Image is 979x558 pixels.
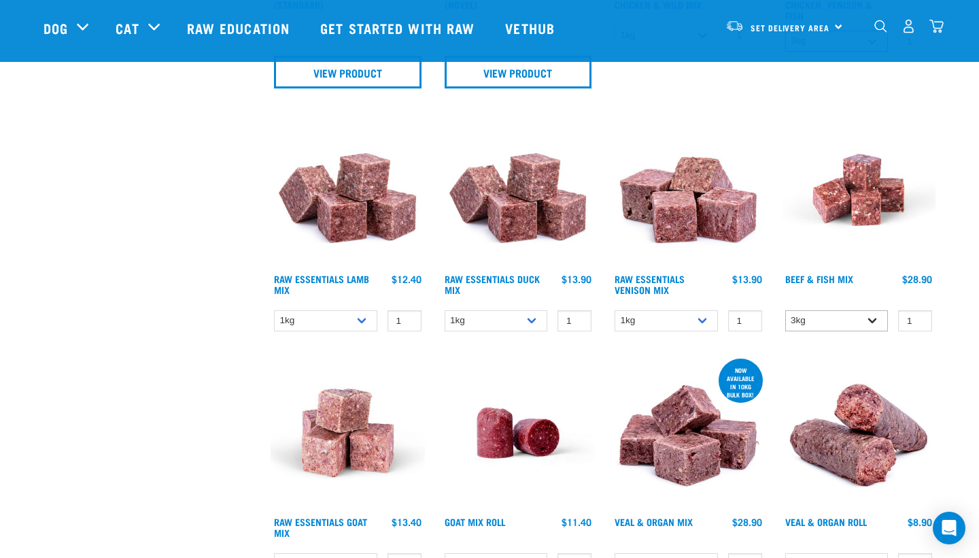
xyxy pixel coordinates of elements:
[271,113,425,267] img: ?1041 RE Lamb Mix 01
[782,113,936,267] img: Beef Mackerel 1
[785,519,867,524] a: Veal & Organ Roll
[615,519,693,524] a: Veal & Organ Mix
[445,519,505,524] a: Goat Mix Roll
[908,516,932,527] div: $8.90
[274,276,369,292] a: Raw Essentials Lamb Mix
[732,274,762,284] div: $13.90
[562,274,591,284] div: $13.90
[902,274,932,284] div: $28.90
[173,1,307,55] a: Raw Education
[615,276,685,292] a: Raw Essentials Venison Mix
[929,19,944,33] img: home-icon@2x.png
[782,356,936,510] img: Veal Organ Mix Roll 01
[274,56,422,88] a: View Product
[611,113,766,267] img: 1113 RE Venison Mix 01
[785,276,853,281] a: Beef & Fish Mix
[611,356,766,510] img: 1158 Veal Organ Mix 01
[441,113,596,267] img: ?1041 RE Lamb Mix 01
[492,1,572,55] a: Vethub
[901,19,916,33] img: user.png
[274,519,367,535] a: Raw Essentials Goat Mix
[874,20,887,33] img: home-icon-1@2x.png
[44,18,68,38] a: Dog
[116,18,139,38] a: Cat
[307,1,492,55] a: Get started with Raw
[732,516,762,527] div: $28.90
[725,20,744,32] img: van-moving.png
[271,356,425,510] img: Goat M Ix 38448
[719,360,763,405] div: now available in 10kg bulk box!
[933,512,965,544] div: Open Intercom Messenger
[728,310,762,331] input: 1
[751,25,829,30] span: Set Delivery Area
[392,274,422,284] div: $12.40
[562,516,591,527] div: $11.40
[445,276,540,292] a: Raw Essentials Duck Mix
[388,310,422,331] input: 1
[445,56,592,88] a: View Product
[441,356,596,510] img: Raw Essentials Chicken Lamb Beef Bulk Minced Raw Dog Food Roll Unwrapped
[898,310,932,331] input: 1
[557,310,591,331] input: 1
[392,516,422,527] div: $13.40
